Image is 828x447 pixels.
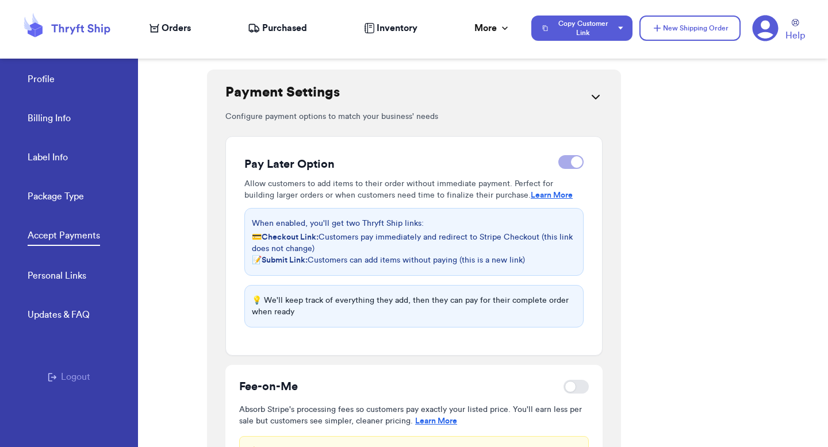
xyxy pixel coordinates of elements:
a: Profile [28,72,55,88]
button: Logout [48,370,90,384]
h2: Payment Settings [225,83,340,102]
span: Orders [162,21,191,35]
p: When enabled, you'll get two Thryft Ship links: [252,218,576,229]
p: 📝 Customers can add items without paying (this is a new link) [252,255,576,266]
a: Help [785,19,805,43]
a: Orders [149,21,191,35]
a: Inventory [364,21,417,35]
a: Package Type [28,190,84,206]
span: Checkout Link: [262,233,319,241]
a: Label Info [28,151,68,167]
a: Purchased [248,21,307,35]
p: Allow customers to add items to their order without immediate payment. Perfect for building large... [244,178,584,201]
a: Learn More [415,417,457,425]
p: Configure payment options to match your business' needs [225,111,603,122]
span: Purchased [262,21,307,35]
a: Updates & FAQ [28,308,90,324]
a: Personal Links [28,269,86,285]
div: More [474,21,511,35]
div: Updates & FAQ [28,308,90,322]
span: Help [785,29,805,43]
button: New Shipping Order [639,16,741,41]
a: Accept Payments [28,229,100,246]
a: Billing Info [28,111,71,128]
span: Submit Link: [262,256,308,264]
span: Inventory [377,21,417,35]
a: Learn More [531,191,573,199]
p: 💳 Customers pay immediately and redirect to Stripe Checkout (this link does not change) [252,232,576,255]
button: Copy Customer Link [531,16,632,41]
h2: Fee-on-Me [239,379,298,395]
p: 💡 We'll keep track of everything they add, then they can pay for their complete order when ready [252,295,576,318]
p: Absorb Stripe's processing fees so customers pay exactly your listed price. You'll earn less per ... [239,404,589,427]
h2: Pay Later Option [244,156,335,172]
